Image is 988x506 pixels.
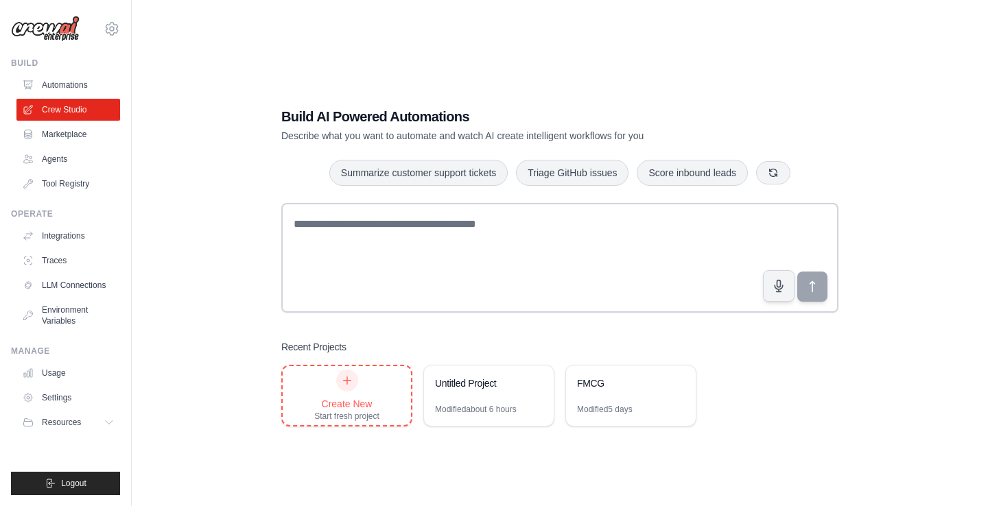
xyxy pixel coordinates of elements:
div: Manage [11,346,120,357]
div: Untitled Project [435,376,529,390]
button: Logout [11,472,120,495]
a: Settings [16,387,120,409]
h3: Recent Projects [281,340,346,354]
div: Operate [11,208,120,219]
a: Traces [16,250,120,272]
a: Environment Variables [16,299,120,332]
button: Score inbound leads [637,160,748,186]
div: FMCG [577,376,671,390]
button: Resources [16,411,120,433]
img: Logo [11,16,80,42]
button: Click to speak your automation idea [763,270,795,302]
a: Crew Studio [16,99,120,121]
p: Describe what you want to automate and watch AI create intelligent workflows for you [281,129,742,143]
a: Automations [16,74,120,96]
div: Modified 5 days [577,404,633,415]
a: Agents [16,148,120,170]
button: Summarize customer support tickets [329,160,508,186]
div: Create New [314,397,379,411]
div: Modified about 6 hours [435,404,517,415]
a: Marketplace [16,123,120,145]
div: Start fresh project [314,411,379,422]
span: Logout [61,478,86,489]
a: Integrations [16,225,120,247]
span: Resources [42,417,81,428]
button: Get new suggestions [756,161,790,184]
a: Tool Registry [16,173,120,195]
a: LLM Connections [16,274,120,296]
div: Build [11,58,120,69]
button: Triage GitHub issues [516,160,628,186]
a: Usage [16,362,120,384]
h1: Build AI Powered Automations [281,107,742,126]
iframe: Chat Widget [919,440,988,506]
